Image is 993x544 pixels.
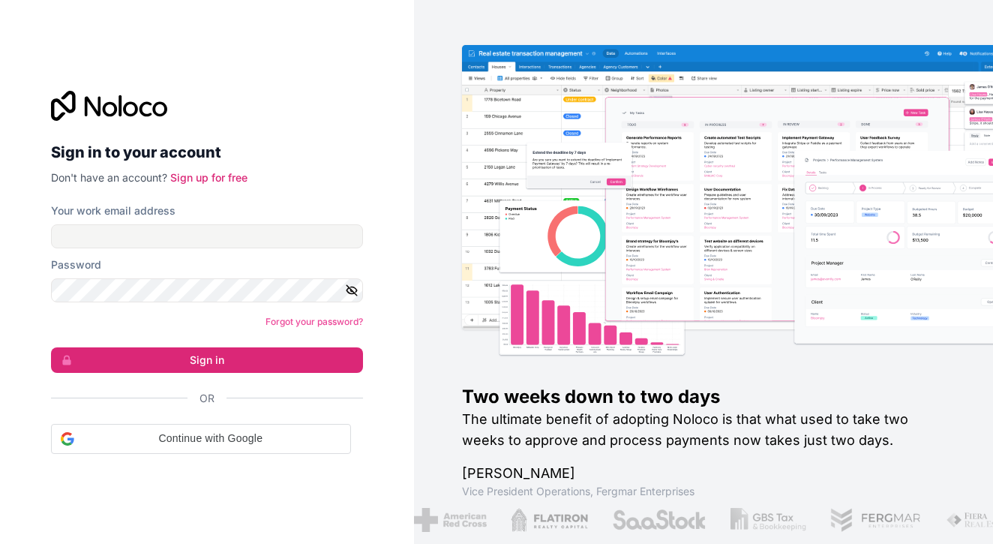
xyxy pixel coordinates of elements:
[51,203,175,218] label: Your work email address
[199,391,214,406] span: Or
[830,508,922,532] img: /assets/fergmar-CudnrXN5.png
[462,463,945,484] h1: [PERSON_NAME]
[511,508,589,532] img: /assets/flatiron-C8eUkumj.png
[51,139,363,166] h2: Sign in to your account
[730,508,807,532] img: /assets/gbstax-C-GtDUiK.png
[462,484,945,499] h1: Vice President Operations , Fergmar Enterprises
[51,424,351,454] div: Continue with Google
[170,171,247,184] a: Sign up for free
[51,171,167,184] span: Don't have an account?
[462,385,945,409] h1: Two weeks down to two days
[265,316,363,327] a: Forgot your password?
[51,347,363,373] button: Sign in
[612,508,706,532] img: /assets/saastock-C6Zbiodz.png
[462,409,945,451] h2: The ultimate benefit of adopting Noloco is that what used to take two weeks to approve and proces...
[51,224,363,248] input: Email address
[51,257,101,272] label: Password
[414,508,487,532] img: /assets/american-red-cross-BAupjrZR.png
[51,278,363,302] input: Password
[80,431,341,446] span: Continue with Google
